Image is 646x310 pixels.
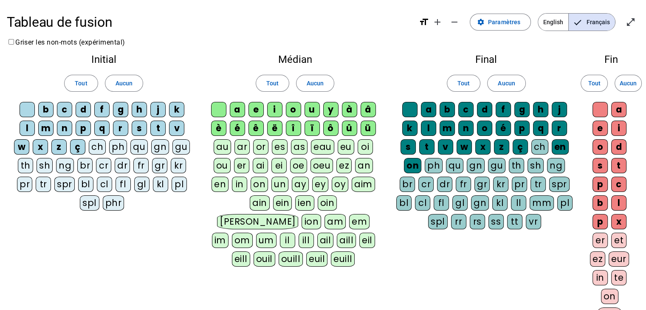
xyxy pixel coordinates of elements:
div: am [324,214,346,229]
div: ë [267,121,282,136]
div: te [611,270,626,285]
div: en [212,177,228,192]
div: gn [467,158,485,173]
div: l [611,195,626,211]
input: Griser les non-mots (expérimental) [8,39,14,45]
div: gl [452,195,468,211]
div: dr [115,158,130,173]
div: ou [214,158,231,173]
div: kl [153,177,168,192]
div: ç [70,139,85,155]
div: ay [292,177,309,192]
span: Aucun [620,78,637,88]
div: fl [434,195,449,211]
div: m [440,121,455,136]
h1: Tableau de fusion [7,8,412,36]
div: pl [172,177,187,192]
div: rr [451,214,466,229]
span: Tout [75,78,87,88]
div: j [552,102,567,117]
div: un [271,177,288,192]
div: gr [152,158,167,173]
div: spr [54,177,75,192]
div: w [14,139,29,155]
div: ez [336,158,352,173]
div: oy [332,177,348,192]
div: ng [547,158,565,173]
div: i [611,121,626,136]
div: tt [507,214,522,229]
span: Aucun [116,78,133,88]
div: p [592,214,608,229]
div: n [458,121,474,136]
mat-icon: format_size [419,17,429,27]
div: cl [97,177,112,192]
div: oin [318,195,337,211]
button: Paramètres [470,14,531,31]
div: w [457,139,472,155]
h2: Final [396,54,576,65]
div: eill [232,251,250,267]
button: Aucun [615,75,642,92]
div: u [305,102,320,117]
div: cl [415,195,430,211]
button: Aucun [296,75,334,92]
div: er [234,158,249,173]
div: ê [248,121,264,136]
button: Augmenter la taille de la police [429,14,446,31]
div: d [477,102,492,117]
mat-button-toggle-group: Language selection [538,13,615,31]
button: Tout [581,75,608,92]
button: Tout [447,75,480,92]
div: aill [337,233,356,248]
div: b [38,102,54,117]
div: on [251,177,268,192]
div: gu [172,139,190,155]
div: ouil [254,251,275,267]
div: o [592,139,608,155]
div: s [592,158,608,173]
div: d [611,139,626,155]
div: k [169,102,184,117]
div: ion [302,214,321,229]
div: mm [530,195,554,211]
div: t [611,158,626,173]
div: aim [352,177,375,192]
div: gl [134,177,150,192]
div: bl [396,195,412,211]
div: v [438,139,453,155]
div: g [514,102,530,117]
div: ph [425,158,443,173]
div: euil [306,251,327,267]
div: [PERSON_NAME] [217,214,298,229]
div: t [419,139,434,155]
div: pr [17,177,32,192]
div: er [592,233,608,248]
div: è [211,121,226,136]
div: b [440,102,455,117]
div: et [611,233,626,248]
div: r [113,121,128,136]
div: eil [359,233,375,248]
div: ein [273,195,292,211]
div: spl [80,195,99,211]
div: im [212,233,228,248]
div: ail [317,233,334,248]
div: c [458,102,474,117]
div: x [33,139,48,155]
div: o [477,121,492,136]
div: eur [609,251,629,267]
div: spr [549,177,570,192]
div: oi [358,139,373,155]
div: ü [361,121,376,136]
div: l [421,121,436,136]
div: gn [471,195,489,211]
div: th [509,158,524,173]
h2: Fin [590,54,632,65]
div: kr [493,177,508,192]
div: z [494,139,509,155]
span: Tout [457,78,470,88]
div: e [248,102,264,117]
div: gu [488,158,505,173]
div: m [38,121,54,136]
